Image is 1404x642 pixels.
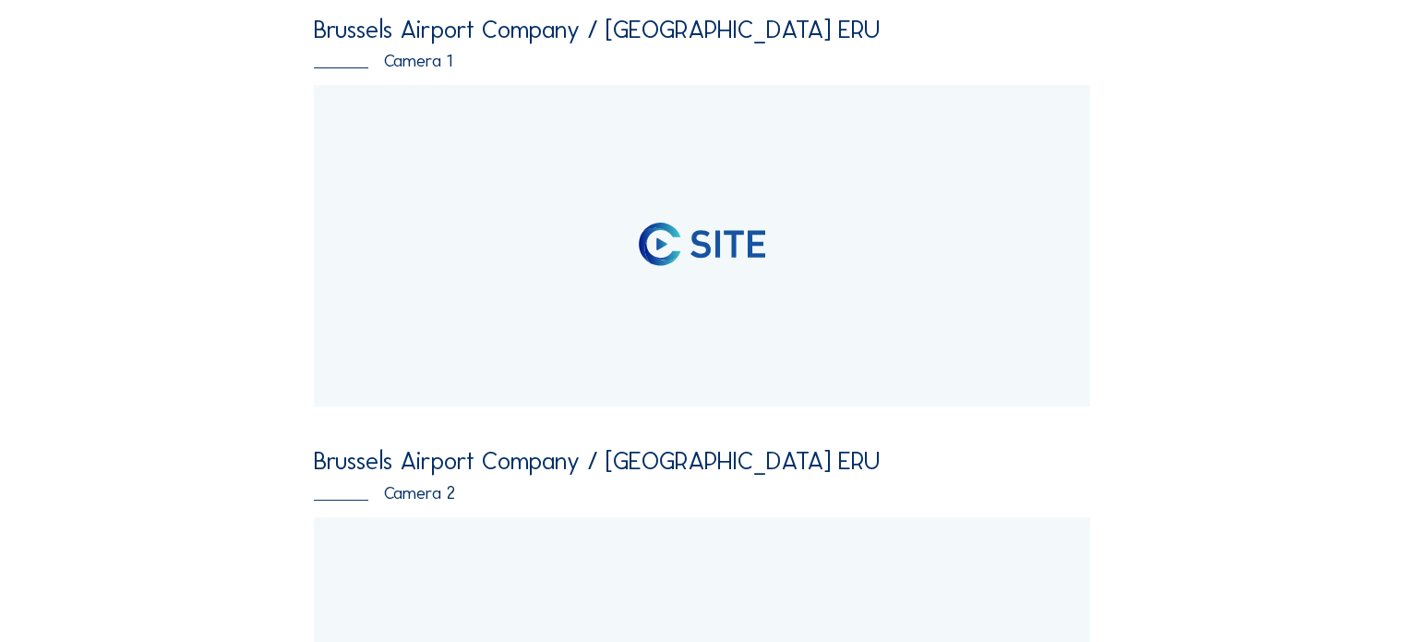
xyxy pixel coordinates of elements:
img: logo_pic [655,223,665,266]
div: Brussels Airport Company / [GEOGRAPHIC_DATA] ERU [314,448,1090,473]
div: Brussels Airport Company / [GEOGRAPHIC_DATA] ERU [314,17,1090,42]
div: Camera 2 [314,485,1090,503]
img: logo_text [690,230,765,259]
div: Camera 1 [314,53,1090,70]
